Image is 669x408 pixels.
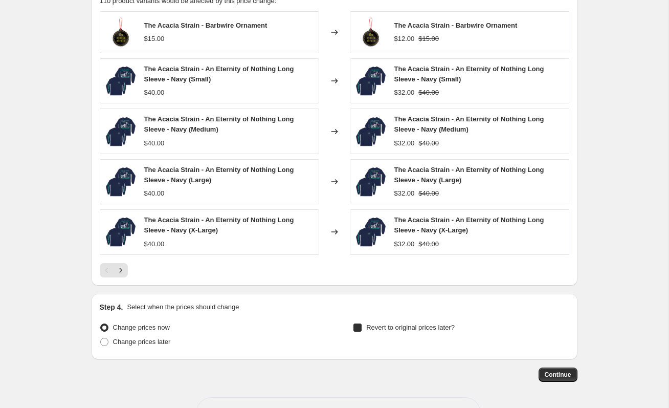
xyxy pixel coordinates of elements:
span: Change prices later [113,338,171,346]
button: Continue [539,368,577,382]
span: $12.00 [394,35,415,42]
img: livelongsleevenavy_80x.png [355,66,386,96]
img: livelongsleevenavy_80x.png [105,66,136,96]
span: The Acacia Strain - An Eternity of Nothing Long Sleeve - Navy (X-Large) [394,216,544,234]
span: The Acacia Strain - An Eternity of Nothing Long Sleeve - Navy (X-Large) [144,216,294,234]
span: The Acacia Strain - An Eternity of Nothing Long Sleeve - Navy (Medium) [144,115,294,133]
span: $40.00 [144,139,165,147]
img: livelongsleevenavy_80x.png [355,166,386,197]
span: $40.00 [144,89,165,96]
span: The Acacia Strain - An Eternity of Nothing Long Sleeve - Navy (Small) [394,65,544,83]
span: The Acacia Strain - Barbwire Ornament [144,22,267,29]
span: Revert to original prices later? [366,324,455,331]
img: barbedornament_80x.png [355,17,386,48]
span: $40.00 [418,139,439,147]
span: $32.00 [394,189,415,197]
span: Continue [545,371,571,379]
span: $32.00 [394,89,415,96]
span: The Acacia Strain - An Eternity of Nothing Long Sleeve - Navy (Large) [144,166,294,184]
span: The Acacia Strain - An Eternity of Nothing Long Sleeve - Navy (Medium) [394,115,544,133]
span: $15.00 [418,35,439,42]
span: $40.00 [418,240,439,248]
p: Select when the prices should change [127,302,239,312]
span: $40.00 [418,89,439,96]
img: barbedornament_80x.png [105,17,136,48]
img: livelongsleevenavy_80x.png [355,217,386,247]
nav: Pagination [100,263,128,277]
span: $32.00 [394,139,415,147]
span: The Acacia Strain - An Eternity of Nothing Long Sleeve - Navy (Large) [394,166,544,184]
h2: Step 4. [100,302,123,312]
img: livelongsleevenavy_80x.png [355,116,386,147]
span: $40.00 [144,189,165,197]
span: $40.00 [418,189,439,197]
span: $40.00 [144,240,165,248]
button: Next [114,263,128,277]
span: The Acacia Strain - Barbwire Ornament [394,22,518,29]
span: Change prices now [113,324,170,331]
span: The Acacia Strain - An Eternity of Nothing Long Sleeve - Navy (Small) [144,65,294,83]
span: $15.00 [144,35,165,42]
span: $32.00 [394,240,415,248]
img: livelongsleevenavy_80x.png [105,217,136,247]
img: livelongsleevenavy_80x.png [105,166,136,197]
img: livelongsleevenavy_80x.png [105,116,136,147]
